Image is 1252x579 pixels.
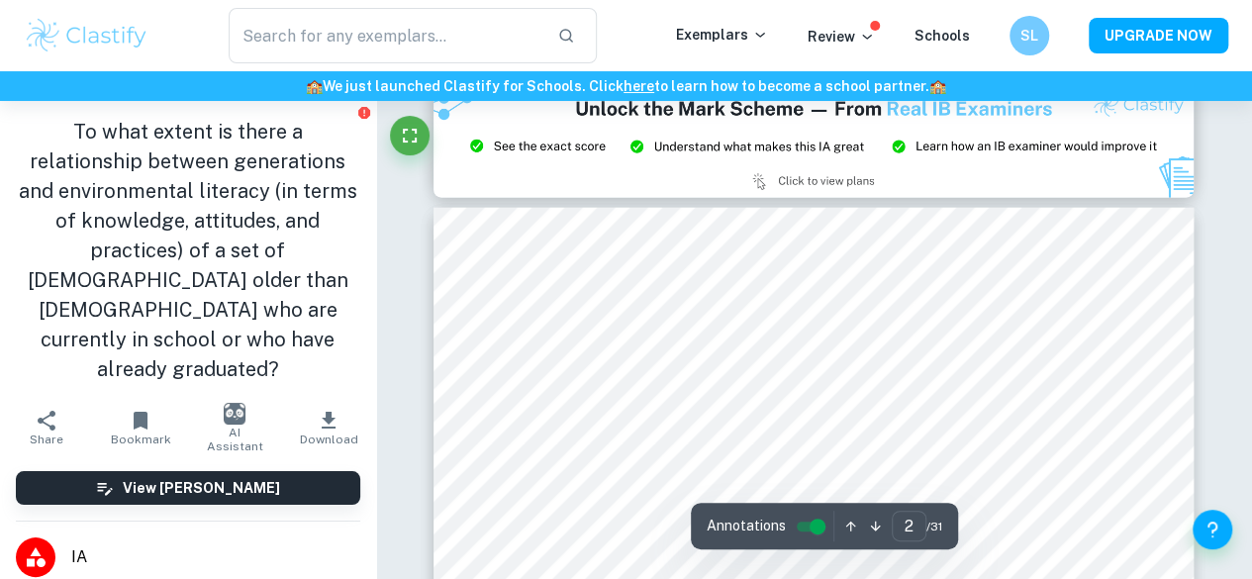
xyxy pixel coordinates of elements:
a: here [624,78,654,94]
button: AI Assistant [188,400,282,455]
span: 🏫 [929,78,946,94]
input: Search for any exemplars... [229,8,541,63]
span: 🏫 [306,78,323,94]
p: Exemplars [676,24,768,46]
img: Clastify logo [24,16,149,55]
h6: We just launched Clastify for Schools. Click to learn how to become a school partner. [4,75,1248,97]
span: Bookmark [111,433,171,446]
button: Bookmark [94,400,188,455]
img: AI Assistant [224,403,245,425]
button: UPGRADE NOW [1089,18,1228,53]
button: Help and Feedback [1193,510,1232,549]
span: IA [71,545,360,569]
button: Fullscreen [390,116,430,155]
a: Schools [915,28,970,44]
button: SL [1010,16,1049,55]
span: / 31 [926,518,942,535]
button: View [PERSON_NAME] [16,471,360,505]
h1: To what extent is there a relationship between generations and environmental literacy (in terms o... [16,117,360,384]
h6: View [PERSON_NAME] [123,477,280,499]
span: Annotations [707,516,786,536]
button: Download [282,400,376,455]
span: AI Assistant [200,426,270,453]
button: Report issue [357,105,372,120]
img: Ad [433,84,1194,198]
p: Review [808,26,875,48]
span: Download [300,433,358,446]
span: Share [30,433,63,446]
h6: SL [1018,25,1041,47]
